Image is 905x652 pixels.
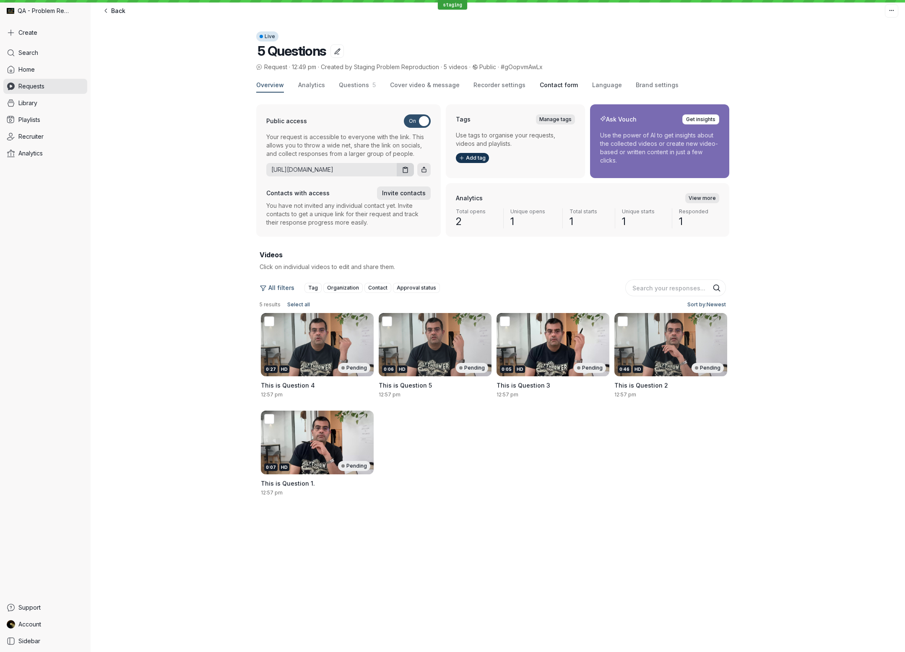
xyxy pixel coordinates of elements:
span: This is Question 4 [261,382,315,389]
span: Requests [18,82,44,91]
span: 1 [510,215,556,228]
button: Organization [323,283,363,293]
span: 5 Questions [257,43,326,59]
div: Pending [692,363,724,373]
p: You have not invited any individual contact yet. Invite contacts to get a unique link for their r... [266,202,431,227]
div: Pending [338,461,370,471]
span: Analytics [298,81,325,89]
h2: Analytics [456,194,483,202]
span: Unique opens [510,208,556,215]
button: Invite contacts [377,186,431,200]
div: HD [515,365,525,373]
div: 0:06 [382,365,395,373]
span: Approval status [397,284,436,292]
a: [URL][DOMAIN_NAME] [266,166,393,174]
span: 1 [622,215,666,228]
span: 12:57 pm [379,391,400,398]
span: 1 [679,215,719,228]
input: Search your responses... [625,279,726,296]
span: Responded [679,208,719,215]
button: All filters [260,281,299,295]
span: Overview [256,81,284,89]
button: Contact [364,283,391,293]
button: Approval status [393,283,440,293]
span: 5 results [260,301,281,308]
span: 12:57 pm [497,391,518,398]
span: Support [18,603,41,612]
button: Edit title [330,44,344,58]
span: Cover video & message [390,81,460,89]
a: Requests [3,79,87,94]
span: This is Question 3 [497,382,550,389]
span: Create [18,28,37,37]
span: Public [479,63,496,70]
span: 1 [570,215,608,228]
span: This is Question 2 [614,382,668,389]
button: Get insights [682,114,719,124]
span: All filters [268,284,294,292]
a: Home [3,62,87,77]
span: Tag [308,284,318,292]
span: View more [689,194,716,202]
div: HD [397,365,407,373]
p: Use tags to organise your requests, videos and playlists. [456,131,575,148]
span: Home [18,65,35,74]
span: · [316,63,321,71]
p: Your request is accessible to everyone with the link. This allows you to throw a wide net, share ... [266,133,431,158]
span: · [496,63,501,71]
a: View more [685,193,719,203]
button: Copy URL [397,163,414,176]
span: · [439,63,444,71]
span: · [287,63,292,71]
a: Manage tags [536,114,575,124]
a: Search [3,45,87,60]
span: QA - Problem Reproduction [18,7,71,15]
span: 2 [456,215,497,228]
span: Search [18,49,38,57]
div: 0:27 [264,365,278,373]
span: This is Question 5 [379,382,432,389]
span: Sort by: Newest [687,300,726,309]
a: Staging Problem Reproduction avatarAccount [3,617,87,632]
span: Request [256,63,287,71]
a: Playlists [3,112,87,127]
span: Back [111,7,125,15]
p: Use the power of AI to get insights about the collected videos or create new video-based or writt... [600,131,719,165]
button: Create [3,25,87,40]
span: On [409,114,416,128]
span: 12:57 pm [261,391,283,398]
span: Account [18,620,41,629]
div: 0:05 [500,365,513,373]
span: Created by Staging Problem Reproduction [321,63,439,70]
div: Pending [456,363,488,373]
span: 12:49 pm [292,63,316,70]
div: 0:46 [618,365,631,373]
h2: Videos [260,250,726,259]
h2: Tags [456,115,471,124]
span: · [468,63,472,71]
span: #gOopvmAwLx [501,63,543,70]
span: Total starts [570,208,608,215]
span: Total opens [456,208,497,215]
span: Organization [327,284,359,292]
button: Add tag [456,153,489,163]
h2: Ask Vouch [600,115,637,124]
div: HD [633,365,643,373]
div: 0:07 [264,463,278,471]
p: Click on individual videos to edit and share them. [260,263,488,271]
a: Sidebar [3,634,87,649]
span: Get insights [686,115,715,124]
span: 5 videos [444,63,468,70]
button: Share [417,163,431,176]
span: 12:57 pm [614,391,636,398]
div: QA - Problem Reproduction [3,3,87,18]
span: Sidebar [18,637,40,645]
a: Library [3,96,87,111]
span: Invite contacts [382,189,426,197]
span: Recorder settings [473,81,525,89]
span: Recruiter [18,132,44,141]
span: This is Question 1. [261,480,315,487]
a: Support [3,600,87,615]
button: Select all [284,300,313,310]
a: Analytics [3,146,87,161]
